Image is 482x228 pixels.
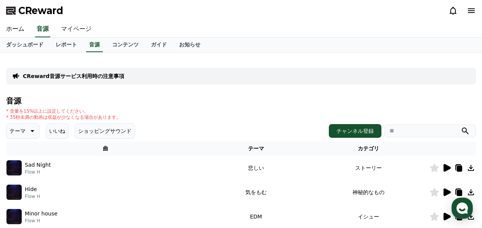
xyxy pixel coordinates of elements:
[329,124,381,138] button: チャンネル登録
[6,160,22,175] img: music
[6,5,63,17] a: CReward
[6,114,121,120] p: * 35秒未満の動画は収益が少なくなる場合があります。
[65,177,83,183] span: チャット
[307,142,429,156] th: カテゴリ
[307,180,429,204] td: 神秘的なもの
[307,156,429,180] td: ストーリー
[25,185,37,193] p: Hide
[106,38,145,52] a: コンテンツ
[205,156,307,180] td: 悲しい
[86,38,103,52] a: 音源
[50,165,98,184] a: チャット
[205,142,307,156] th: テーマ
[6,108,121,114] p: * 音量を15%以上に設定してください。
[25,218,58,224] p: Flow H
[2,165,50,184] a: ホーム
[98,165,146,184] a: 設定
[18,5,63,17] span: CReward
[10,126,26,136] p: テーマ
[35,21,50,37] a: 音源
[205,180,307,204] td: 気をもむ
[75,123,135,139] button: ショッピングサウンド
[173,38,207,52] a: お知らせ
[6,123,40,139] button: テーマ
[145,38,173,52] a: ガイド
[6,142,205,156] th: 曲
[118,176,127,182] span: 設定
[50,38,83,52] a: レポート
[46,123,69,139] button: いいね
[25,161,51,169] p: Sad Night
[6,97,476,105] h4: 音源
[6,185,22,200] img: music
[25,210,58,218] p: Minor house
[23,72,124,80] a: CReward音源サービス利用時の注意事項
[55,21,98,37] a: マイページ
[6,209,22,224] img: music
[25,169,51,175] p: Flow H
[25,193,40,199] p: Flow H
[19,176,33,182] span: ホーム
